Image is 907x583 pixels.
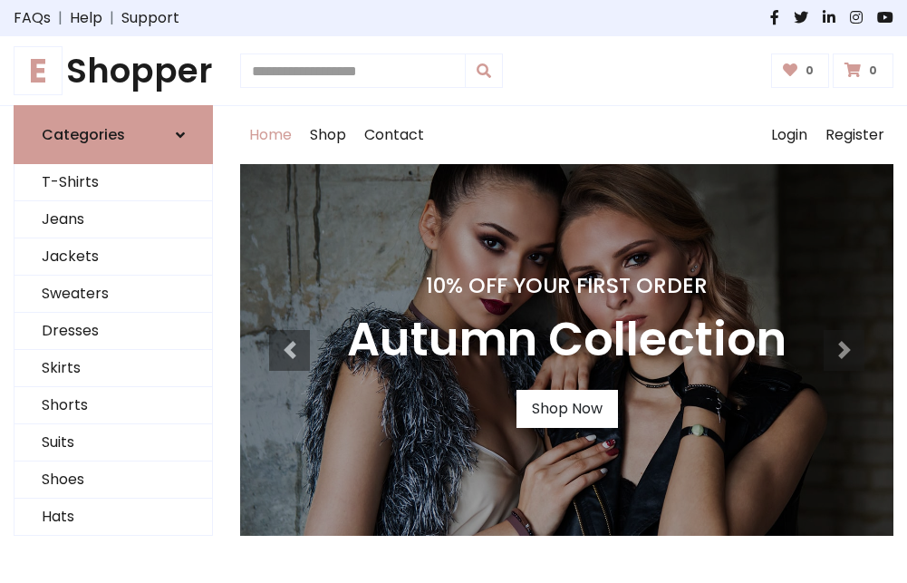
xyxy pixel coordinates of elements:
[14,276,212,313] a: Sweaters
[833,53,893,88] a: 0
[771,53,830,88] a: 0
[14,164,212,201] a: T-Shirts
[14,313,212,350] a: Dresses
[14,424,212,462] a: Suits
[14,7,51,29] a: FAQs
[801,63,818,79] span: 0
[762,106,816,164] a: Login
[14,46,63,95] span: E
[14,51,213,91] h1: Shopper
[347,273,786,298] h4: 10% Off Your First Order
[121,7,179,29] a: Support
[816,106,893,164] a: Register
[355,106,433,164] a: Contact
[14,201,212,238] a: Jeans
[51,7,70,29] span: |
[42,126,125,143] h6: Categories
[14,462,212,499] a: Shoes
[864,63,882,79] span: 0
[14,51,213,91] a: EShopper
[347,313,786,368] h3: Autumn Collection
[14,387,212,424] a: Shorts
[14,238,212,276] a: Jackets
[70,7,102,29] a: Help
[516,390,618,428] a: Shop Now
[301,106,355,164] a: Shop
[14,350,212,387] a: Skirts
[102,7,121,29] span: |
[240,106,301,164] a: Home
[14,499,212,536] a: Hats
[14,105,213,164] a: Categories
